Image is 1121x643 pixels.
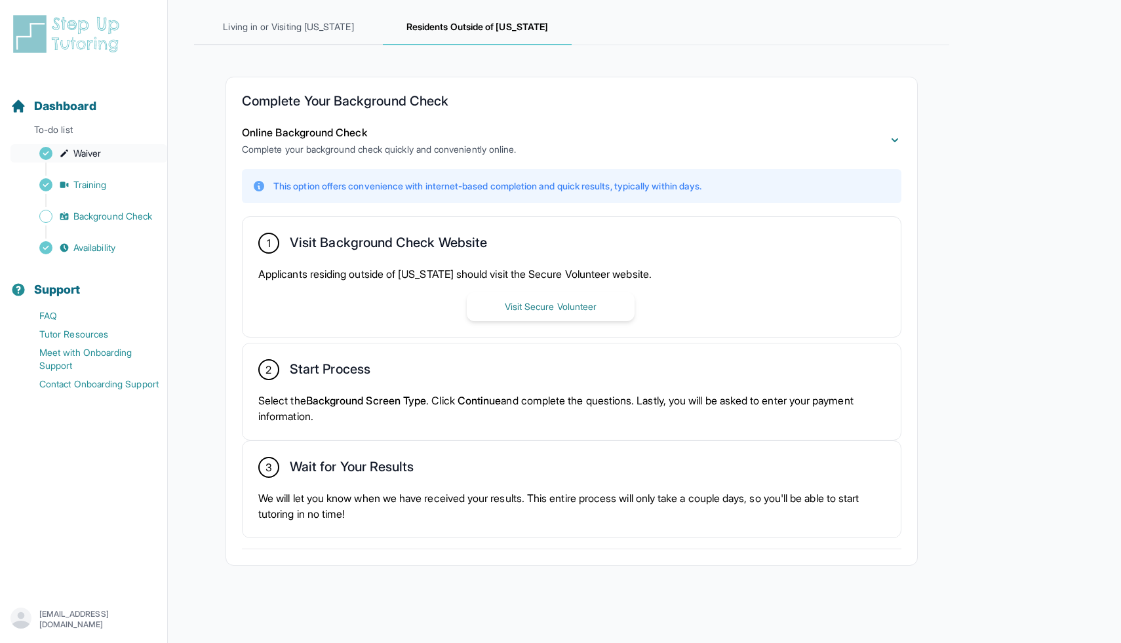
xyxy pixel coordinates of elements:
span: Online Background Check [242,126,367,139]
span: Background Screen Type [306,394,427,407]
span: Waiver [73,147,101,160]
span: 2 [265,362,271,378]
span: Continue [458,394,501,407]
h2: Wait for Your Results [290,459,414,480]
p: Complete your background check quickly and conveniently online. [242,143,516,156]
a: Background Check [10,207,167,225]
p: Applicants residing outside of [US_STATE] should visit the Secure Volunteer website. [258,266,885,282]
a: FAQ [10,307,167,325]
span: Dashboard [34,97,96,115]
span: Living in or Visiting [US_STATE] [194,10,383,45]
h2: Start Process [290,361,370,382]
a: Visit Secure Volunteer [467,300,635,313]
span: Background Check [73,210,152,223]
a: Contact Onboarding Support [10,375,167,393]
button: [EMAIL_ADDRESS][DOMAIN_NAME] [10,608,157,631]
button: Online Background CheckComplete your background check quickly and conveniently online. [242,125,901,156]
span: Training [73,178,107,191]
span: Availability [73,241,115,254]
img: logo [10,13,127,55]
button: Dashboard [5,76,162,121]
span: Support [34,281,81,299]
a: Meet with Onboarding Support [10,343,167,375]
p: Select the . Click and complete the questions. Lastly, you will be asked to enter your payment in... [258,393,885,424]
p: We will let you know when we have received your results. This entire process will only take a cou... [258,490,885,522]
p: To-do list [5,123,162,142]
h2: Complete Your Background Check [242,93,901,114]
p: [EMAIL_ADDRESS][DOMAIN_NAME] [39,609,157,630]
span: 1 [267,235,271,251]
a: Tutor Resources [10,325,167,343]
a: Waiver [10,144,167,163]
span: 3 [265,459,272,475]
h2: Visit Background Check Website [290,235,487,256]
a: Training [10,176,167,194]
span: Residents Outside of [US_STATE] [383,10,572,45]
nav: Tabs [194,10,949,45]
button: Support [5,260,162,304]
button: Visit Secure Volunteer [467,292,635,321]
a: Dashboard [10,97,96,115]
p: This option offers convenience with internet-based completion and quick results, typically within... [273,180,701,193]
a: Availability [10,239,167,257]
